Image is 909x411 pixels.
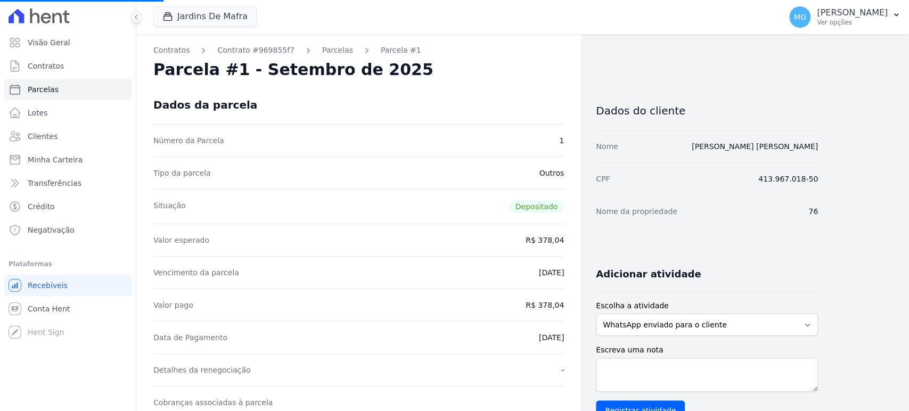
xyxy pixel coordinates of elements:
[28,303,70,314] span: Conta Hent
[596,174,610,184] dt: CPF
[596,141,618,152] dt: Nome
[539,267,564,278] dd: [DATE]
[28,225,75,235] span: Negativação
[4,196,132,217] a: Crédito
[4,55,132,77] a: Contratos
[153,98,257,111] div: Dados da parcela
[817,18,888,27] p: Ver opções
[808,206,818,217] dd: 76
[381,45,421,56] a: Parcela #1
[596,104,818,117] h3: Dados do cliente
[153,45,190,56] a: Contratos
[153,365,251,375] dt: Detalhes da renegociação
[509,200,564,213] span: Depositado
[28,201,55,212] span: Crédito
[4,102,132,124] a: Lotes
[28,108,48,118] span: Lotes
[4,275,132,296] a: Recebíveis
[153,135,224,146] dt: Número da Parcela
[539,332,564,343] dd: [DATE]
[596,206,677,217] dt: Nome da propriedade
[217,45,294,56] a: Contrato #969855f7
[539,168,564,178] dd: Outros
[153,200,186,213] dt: Situação
[153,235,209,245] dt: Valor esperado
[4,298,132,319] a: Conta Hent
[28,154,83,165] span: Minha Carteira
[4,149,132,170] a: Minha Carteira
[28,37,70,48] span: Visão Geral
[561,365,564,375] dd: -
[4,126,132,147] a: Clientes
[153,45,564,56] nav: Breadcrumb
[817,7,888,18] p: [PERSON_NAME]
[526,300,564,310] dd: R$ 378,04
[559,135,564,146] dd: 1
[4,172,132,194] a: Transferências
[596,344,818,356] label: Escreva uma nota
[28,84,59,95] span: Parcelas
[596,300,818,311] label: Escolha a atividade
[28,178,81,188] span: Transferências
[596,268,701,281] h3: Adicionar atividade
[758,174,818,184] dd: 413.967.018-50
[4,32,132,53] a: Visão Geral
[153,60,433,79] h2: Parcela #1 - Setembro de 2025
[153,300,193,310] dt: Valor pago
[28,131,58,142] span: Clientes
[526,235,564,245] dd: R$ 378,04
[153,267,239,278] dt: Vencimento da parcela
[794,13,806,21] span: MG
[4,219,132,241] a: Negativação
[781,2,909,32] button: MG [PERSON_NAME] Ver opções
[322,45,353,56] a: Parcelas
[28,61,64,71] span: Contratos
[9,258,127,270] div: Plataformas
[153,168,211,178] dt: Tipo da parcela
[153,332,227,343] dt: Data de Pagamento
[153,397,273,408] dt: Cobranças associadas à parcela
[4,79,132,100] a: Parcelas
[28,280,68,291] span: Recebíveis
[153,6,257,27] button: Jardins De Mafra
[692,142,818,151] a: [PERSON_NAME] [PERSON_NAME]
